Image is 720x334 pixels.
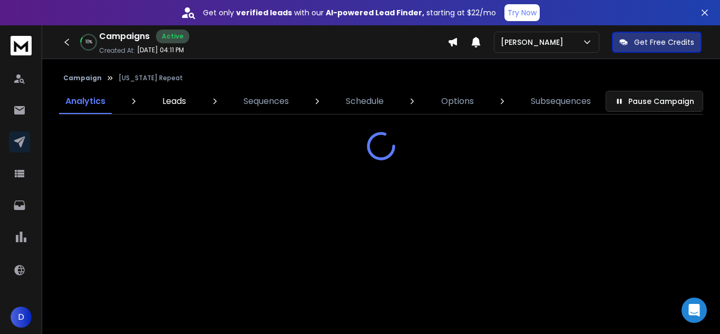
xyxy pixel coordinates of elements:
button: D [11,307,32,328]
p: [PERSON_NAME] [501,37,568,47]
div: Active [156,30,189,43]
a: Analytics [59,89,112,114]
p: Options [441,95,474,108]
strong: verified leads [236,7,292,18]
a: Options [435,89,480,114]
button: Campaign [63,74,102,82]
a: Subsequences [524,89,597,114]
img: logo [11,36,32,55]
p: Get only with our starting at $22/mo [203,7,496,18]
p: Subsequences [531,95,591,108]
a: Schedule [339,89,390,114]
p: [US_STATE] Repeat [119,74,183,82]
p: Try Now [508,7,537,18]
p: Sequences [244,95,289,108]
strong: AI-powered Lead Finder, [326,7,424,18]
h1: Campaigns [99,30,150,43]
button: Get Free Credits [612,32,702,53]
button: Pause Campaign [606,91,703,112]
button: Try Now [504,4,540,21]
p: [DATE] 04:11 PM [137,46,184,54]
p: Analytics [65,95,105,108]
p: Created At: [99,46,135,55]
div: Open Intercom Messenger [682,298,707,323]
p: Get Free Credits [634,37,694,47]
p: 10 % [85,39,92,45]
p: Schedule [346,95,384,108]
a: Leads [156,89,192,114]
a: Sequences [237,89,295,114]
p: Leads [162,95,186,108]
